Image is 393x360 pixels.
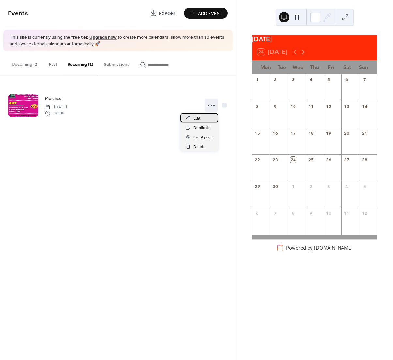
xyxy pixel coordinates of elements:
div: 10 [290,103,296,109]
div: 14 [361,103,367,109]
div: 8 [290,210,296,216]
div: 1 [254,77,260,82]
div: 4 [344,184,350,190]
div: 21 [361,130,367,136]
a: Upgrade now [89,33,117,42]
div: 24 [290,157,296,163]
div: 26 [326,157,332,163]
div: 11 [308,103,314,109]
div: Sat [339,60,355,74]
div: 12 [361,210,367,216]
button: Add Event [184,8,228,19]
div: 20 [344,130,350,136]
div: 22 [254,157,260,163]
a: [DOMAIN_NAME] [314,245,353,251]
div: Thu [306,60,323,74]
div: 5 [326,77,332,82]
div: 4 [308,77,314,82]
div: 18 [308,130,314,136]
a: Export [145,8,181,19]
span: Event page [193,134,213,141]
div: 2 [272,77,278,82]
div: Mon [257,60,274,74]
span: Duplicate [193,124,211,131]
div: 13 [344,103,350,109]
div: 11 [344,210,350,216]
div: Fri [323,60,339,74]
div: 1 [290,184,296,190]
span: Export [159,10,176,17]
div: 7 [272,210,278,216]
div: 3 [326,184,332,190]
div: Wed [290,60,306,74]
div: 6 [344,77,350,82]
div: 2 [308,184,314,190]
div: 16 [272,130,278,136]
div: 3 [290,77,296,82]
a: Mosaics [45,95,61,102]
div: 25 [308,157,314,163]
div: 28 [361,157,367,163]
div: 23 [272,157,278,163]
button: Recurring (1) [63,51,98,75]
span: This site is currently using the free tier. to create more calendars, show more than 10 events an... [10,35,226,47]
div: 29 [254,184,260,190]
div: 5 [361,184,367,190]
div: 15 [254,130,260,136]
div: 30 [272,184,278,190]
span: Events [8,7,28,20]
div: Sun [355,60,372,74]
div: 19 [326,130,332,136]
div: 10 [326,210,332,216]
div: 6 [254,210,260,216]
span: [DATE] [45,104,67,110]
button: Past [44,51,63,75]
div: 27 [344,157,350,163]
span: Add Event [198,10,223,17]
button: Submissions [98,51,135,75]
div: Powered by [286,245,353,251]
div: [DATE] [252,35,377,44]
div: 17 [290,130,296,136]
div: 7 [361,77,367,82]
div: 8 [254,103,260,109]
span: Edit [193,115,201,122]
button: Upcoming (2) [7,51,44,75]
div: 12 [326,103,332,109]
div: Tue [274,60,290,74]
div: 9 [272,103,278,109]
div: 9 [308,210,314,216]
span: Delete [193,143,206,150]
span: 10:00 [45,110,67,116]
